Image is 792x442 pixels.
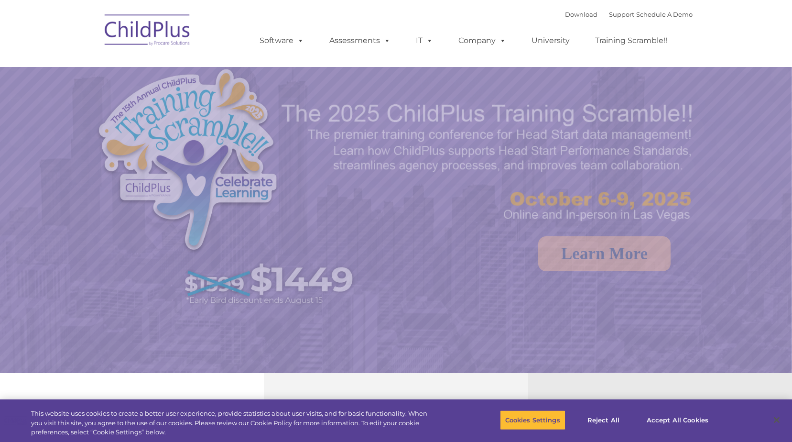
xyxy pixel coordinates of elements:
[565,11,597,18] a: Download
[250,31,314,50] a: Software
[636,11,693,18] a: Schedule A Demo
[641,410,714,430] button: Accept All Cookies
[766,409,787,431] button: Close
[538,236,671,271] a: Learn More
[586,31,677,50] a: Training Scramble!!
[449,31,516,50] a: Company
[565,11,693,18] font: |
[100,8,195,55] img: ChildPlus by Procare Solutions
[609,11,634,18] a: Support
[406,31,443,50] a: IT
[522,31,579,50] a: University
[574,410,633,430] button: Reject All
[500,410,565,430] button: Cookies Settings
[320,31,400,50] a: Assessments
[31,409,435,437] div: This website uses cookies to create a better user experience, provide statistics about user visit...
